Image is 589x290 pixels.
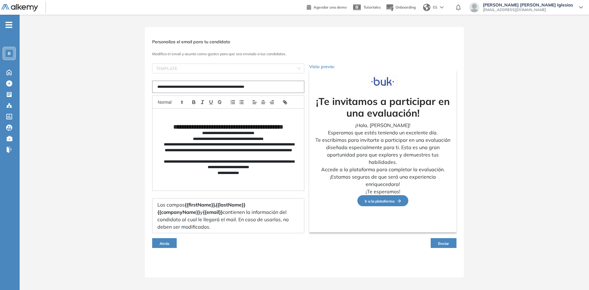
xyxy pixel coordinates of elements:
[368,75,398,88] img: Logo de la compañía
[364,5,381,10] span: Tutoriales
[395,5,416,10] span: Onboarding
[433,5,437,10] span: ES
[314,5,347,10] span: Agendar una demo
[386,1,416,14] button: Onboarding
[314,166,452,188] p: Accede a la plataforma para completar la evaluación. ¡Estamos seguros de que será una experiencia...
[185,202,216,208] span: {{firstName}},
[160,241,169,246] span: Atrás
[431,238,456,248] button: Enviar
[395,199,401,203] img: Flecha
[483,2,573,7] span: [PERSON_NAME] [PERSON_NAME] Iglesias
[440,6,444,9] img: arrow
[152,52,456,56] h3: Modifica el email y asunto como gustes para que sea enviado a tus candidatos.
[152,198,304,233] div: Los campos y contienen la información del candidato al cual le llegará el mail. En caso de usarlo...
[316,95,450,119] strong: ¡Te invitamos a participar en una evaluación!
[357,195,408,207] button: Ir a la plataformaFlecha
[152,39,456,44] h3: Personaliza el email para tu candidato
[152,238,177,248] button: Atrás
[307,3,347,10] a: Agendar una demo
[483,7,573,12] span: [EMAIL_ADDRESS][DOMAIN_NAME]
[365,199,401,203] span: Ir a la plataforma
[314,129,452,136] p: Esperamos que estés teniendo un excelente día.
[8,51,11,56] span: B
[216,202,245,208] span: {{lastName}}
[314,188,452,195] p: ¡Te esperamos!
[6,24,12,25] i: -
[423,4,430,11] img: world
[203,209,223,215] span: {{email}}
[1,4,38,12] img: Logo
[314,122,452,129] p: ¡Hola, [PERSON_NAME]!
[314,136,452,166] p: Te escribimos para invitarte a participar en una evaluación diseñada especialmente para ti. Esta ...
[157,209,200,215] span: {{companyName}}
[438,241,449,246] span: Enviar
[309,64,456,70] p: Vista previa:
